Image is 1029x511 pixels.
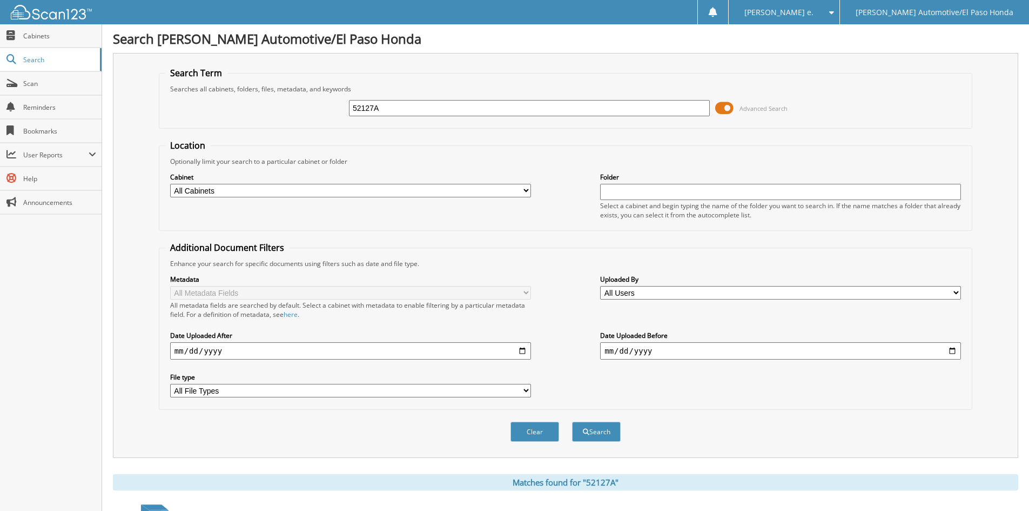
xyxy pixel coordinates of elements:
div: Optionally limit your search to a particular cabinet or folder [165,157,966,166]
button: Search [572,422,621,442]
label: Uploaded By [600,275,961,284]
span: Scan [23,79,96,88]
label: Metadata [170,275,531,284]
span: Search [23,55,95,64]
legend: Search Term [165,67,227,79]
span: Advanced Search [739,104,788,112]
span: [PERSON_NAME] e. [744,9,813,16]
h1: Search [PERSON_NAME] Automotive/El Paso Honda [113,30,1018,48]
legend: Location [165,140,211,151]
legend: Additional Document Filters [165,242,290,254]
div: Select a cabinet and begin typing the name of the folder you want to search in. If the name match... [600,201,961,220]
span: Bookmarks [23,127,96,136]
label: Date Uploaded After [170,331,531,340]
span: User Reports [23,150,89,160]
label: Date Uploaded Before [600,331,961,340]
div: All metadata fields are searched by default. Select a cabinet with metadata to enable filtering b... [170,301,531,319]
label: Cabinet [170,172,531,182]
div: Matches found for "52127A" [113,474,1018,490]
input: end [600,342,961,360]
span: Reminders [23,103,96,112]
label: File type [170,373,531,382]
a: here [284,310,298,319]
img: scan123-logo-white.svg [11,5,92,19]
div: Enhance your search for specific documents using filters such as date and file type. [165,259,966,268]
div: Searches all cabinets, folders, files, metadata, and keywords [165,84,966,94]
span: Announcements [23,198,96,207]
span: Help [23,174,96,183]
span: [PERSON_NAME] Automotive/El Paso Honda [856,9,1013,16]
label: Folder [600,172,961,182]
button: Clear [510,422,559,442]
span: Cabinets [23,31,96,41]
input: start [170,342,531,360]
